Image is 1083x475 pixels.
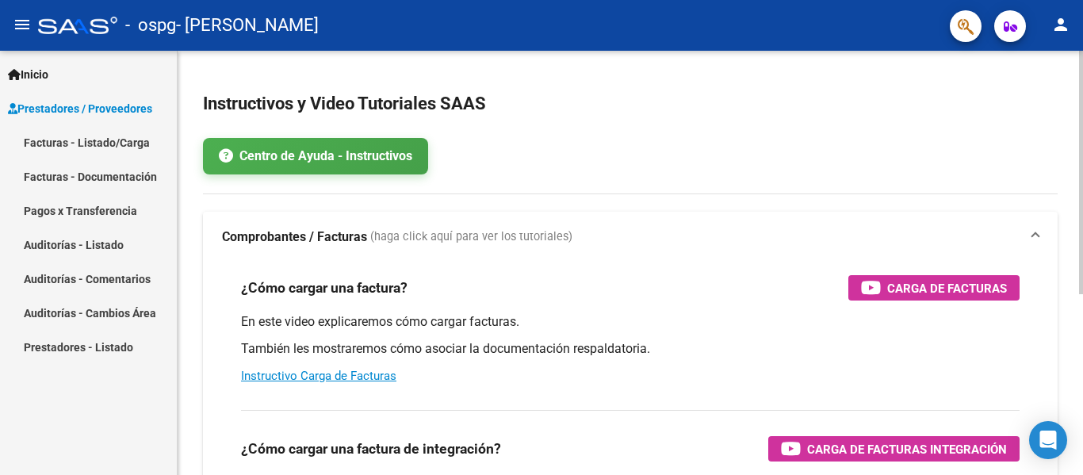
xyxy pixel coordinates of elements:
[807,439,1007,459] span: Carga de Facturas Integración
[241,438,501,460] h3: ¿Cómo cargar una factura de integración?
[370,228,572,246] span: (haga click aquí para ver los tutoriales)
[203,212,1058,262] mat-expansion-panel-header: Comprobantes / Facturas (haga click aquí para ver los tutoriales)
[125,8,176,43] span: - ospg
[768,436,1020,462] button: Carga de Facturas Integración
[1051,15,1070,34] mat-icon: person
[241,340,1020,358] p: También les mostraremos cómo asociar la documentación respaldatoria.
[222,228,367,246] strong: Comprobantes / Facturas
[8,66,48,83] span: Inicio
[203,89,1058,119] h2: Instructivos y Video Tutoriales SAAS
[176,8,319,43] span: - [PERSON_NAME]
[203,138,428,174] a: Centro de Ayuda - Instructivos
[241,369,396,383] a: Instructivo Carga de Facturas
[848,275,1020,301] button: Carga de Facturas
[241,277,408,299] h3: ¿Cómo cargar una factura?
[13,15,32,34] mat-icon: menu
[887,278,1007,298] span: Carga de Facturas
[241,313,1020,331] p: En este video explicaremos cómo cargar facturas.
[8,100,152,117] span: Prestadores / Proveedores
[1029,421,1067,459] div: Open Intercom Messenger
